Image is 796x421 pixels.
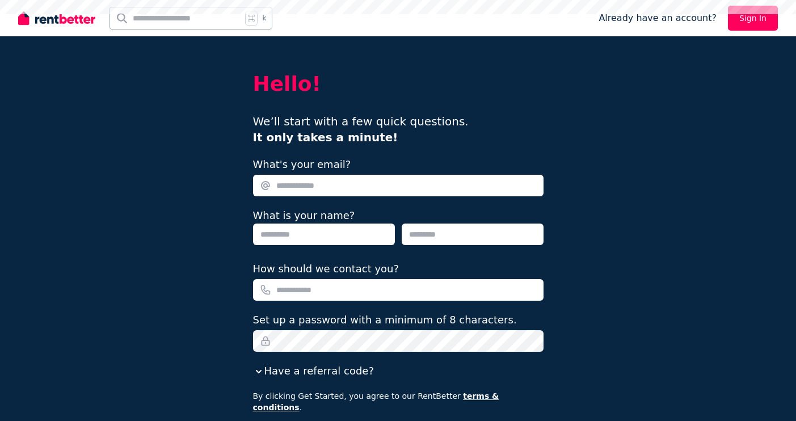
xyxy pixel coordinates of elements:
p: By clicking Get Started, you agree to our RentBetter . [253,390,544,413]
label: How should we contact you? [253,261,399,277]
a: Sign In [728,6,778,31]
label: Set up a password with a minimum of 8 characters. [253,312,517,328]
label: What is your name? [253,209,355,221]
label: What's your email? [253,157,351,172]
button: Have a referral code? [253,363,374,379]
h2: Hello! [253,73,544,95]
b: It only takes a minute! [253,130,398,144]
img: RentBetter [18,10,95,27]
span: Already have an account? [599,11,717,25]
span: k [262,14,266,23]
span: We’ll start with a few quick questions. [253,115,469,144]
